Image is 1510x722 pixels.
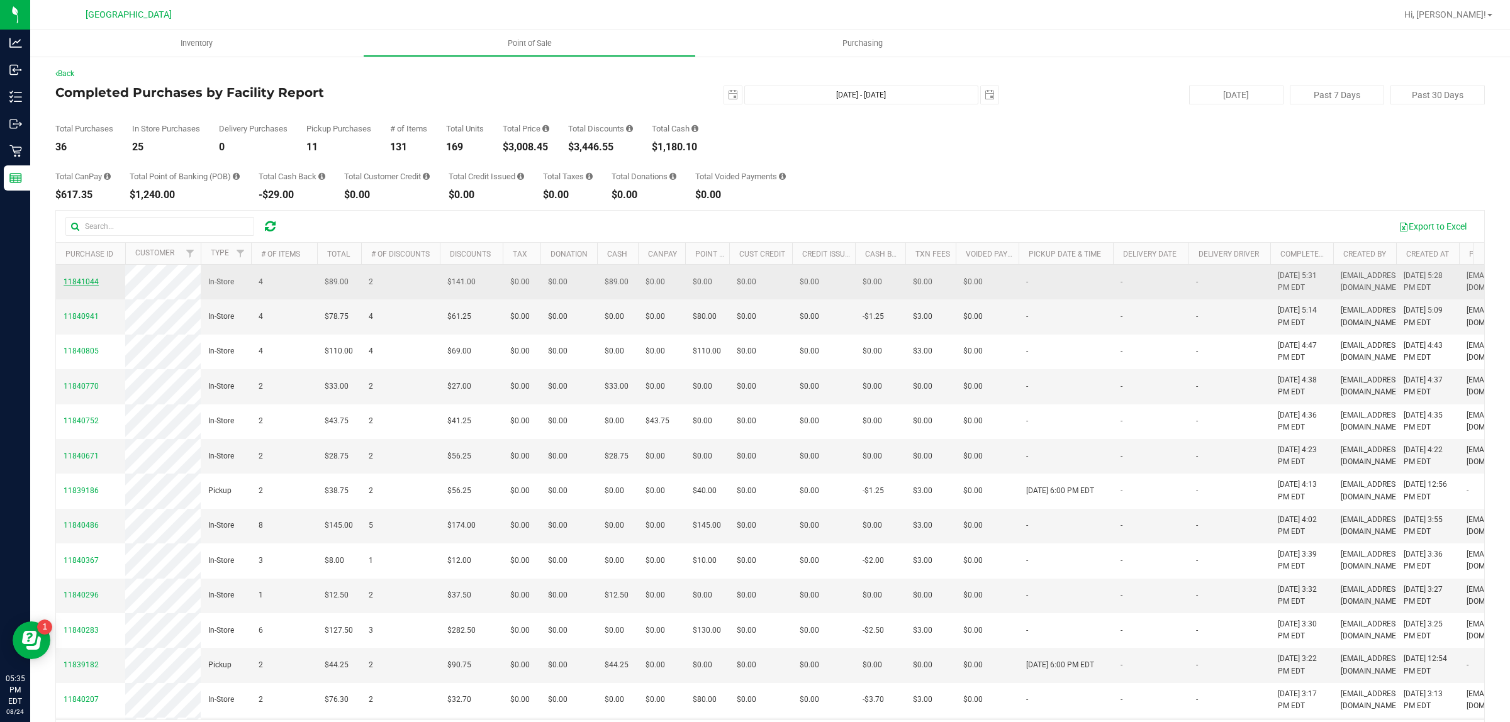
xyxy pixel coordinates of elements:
div: Total Cash Back [259,172,325,181]
inline-svg: Analytics [9,36,22,49]
span: $0.00 [646,555,665,567]
div: # of Items [390,125,427,133]
inline-svg: Reports [9,172,22,184]
inline-svg: Retail [9,145,22,157]
a: Total [327,250,350,258]
span: select [981,86,998,104]
span: - [1121,485,1122,497]
span: 2 [259,380,263,392]
span: $0.00 [963,345,983,357]
span: 4 [259,345,263,357]
span: $33.00 [605,380,629,392]
span: $0.00 [737,519,756,531]
span: $0.00 [737,485,756,497]
span: Hi, [PERSON_NAME]! [1404,9,1486,19]
div: 131 [390,142,427,152]
span: [EMAIL_ADDRESS][DOMAIN_NAME] [1341,548,1402,572]
i: Sum of the total taxes for all purchases in the date range. [586,172,593,181]
span: $89.00 [605,276,629,288]
div: $0.00 [543,190,593,200]
div: Delivery Purchases [219,125,288,133]
span: $0.00 [800,415,819,427]
div: Total Purchases [55,125,113,133]
span: $0.00 [605,345,624,357]
span: $10.00 [693,555,717,567]
span: $0.00 [605,485,624,497]
span: $28.75 [325,450,349,462]
span: [DATE] 4:02 PM EDT [1278,514,1326,538]
span: - [1196,345,1198,357]
a: Cash [607,250,627,258]
a: Inventory [30,30,363,57]
span: $0.00 [510,485,530,497]
span: [EMAIL_ADDRESS][DOMAIN_NAME] [1341,340,1402,364]
span: - [1026,276,1028,288]
span: 11839186 [64,486,99,495]
span: $0.00 [510,519,530,531]
a: Delivery Date [1123,250,1177,258]
span: Point of Sale [491,38,569,49]
span: 11840805 [64,347,99,355]
inline-svg: Outbound [9,118,22,130]
span: $3.00 [913,345,932,357]
span: In-Store [208,415,234,427]
span: $0.00 [863,380,882,392]
span: $0.00 [800,276,819,288]
span: - [1121,450,1122,462]
span: 11839182 [64,660,99,669]
span: $0.00 [863,450,882,462]
span: - [1196,276,1198,288]
span: $0.00 [605,415,624,427]
span: [EMAIL_ADDRESS][DOMAIN_NAME] [1341,409,1402,433]
span: - [1121,276,1122,288]
span: - [1196,485,1198,497]
span: $0.00 [510,276,530,288]
span: 11840367 [64,556,99,565]
div: $1,180.10 [652,142,698,152]
span: $145.00 [693,519,721,531]
span: -$1.25 [863,485,884,497]
a: Point of Sale [363,30,696,57]
span: [EMAIL_ADDRESS][DOMAIN_NAME] [1341,374,1402,398]
span: $8.00 [325,555,344,567]
div: Total Taxes [543,172,593,181]
span: [DATE] 3:39 PM EDT [1278,548,1326,572]
span: $38.75 [325,485,349,497]
span: $0.00 [963,450,983,462]
i: Sum of the successful, non-voided point-of-banking payment transactions, both via payment termina... [233,172,240,181]
span: $0.00 [800,311,819,323]
div: 169 [446,142,484,152]
span: In-Store [208,450,234,462]
span: 11840941 [64,312,99,321]
span: - [1196,380,1198,392]
a: Cash Back [865,250,907,258]
a: Donation [551,250,588,258]
span: $0.00 [605,311,624,323]
span: $0.00 [737,276,756,288]
span: $12.00 [447,555,471,567]
i: Sum of the cash-back amounts from rounded-up electronic payments for all purchases in the date ra... [318,172,325,181]
div: Total Donations [612,172,676,181]
span: $0.00 [548,450,568,462]
button: Export to Excel [1390,216,1475,237]
div: $1,240.00 [130,190,240,200]
span: $0.00 [548,519,568,531]
span: 1 [5,1,10,13]
span: -$1.25 [863,311,884,323]
span: [DATE] 4:37 PM EDT [1404,374,1451,398]
h4: Completed Purchases by Facility Report [55,86,532,99]
span: $0.00 [510,450,530,462]
span: 2 [259,450,263,462]
span: - [1121,311,1122,323]
div: $617.35 [55,190,111,200]
span: Inventory [164,38,230,49]
inline-svg: Inbound [9,64,22,76]
span: $0.00 [548,345,568,357]
span: $0.00 [548,555,568,567]
span: [EMAIL_ADDRESS][DOMAIN_NAME] [1341,444,1402,468]
span: $110.00 [325,345,353,357]
span: $0.00 [510,555,530,567]
span: $0.00 [963,380,983,392]
a: Pickup Date & Time [1029,250,1101,258]
span: $43.75 [646,415,669,427]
